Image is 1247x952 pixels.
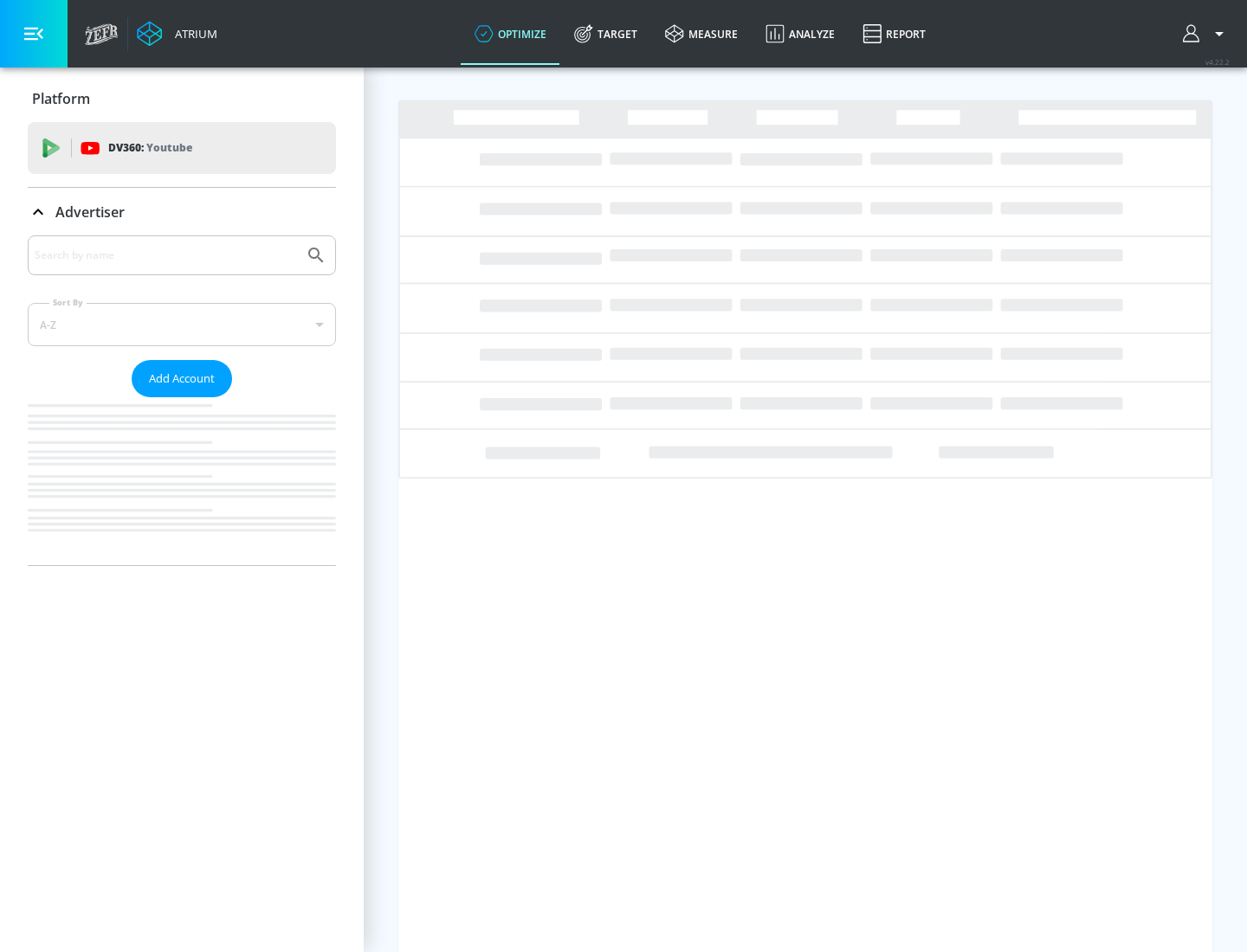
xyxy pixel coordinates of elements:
p: Platform [32,89,90,108]
label: Sort By [49,297,87,308]
a: Atrium [137,21,217,47]
input: Search by name [35,244,297,267]
nav: list of Advertiser [28,397,336,565]
p: Youtube [146,138,192,157]
a: measure [651,3,752,65]
a: Report [849,3,940,65]
a: Target [560,3,651,65]
span: v 4.22.2 [1205,57,1230,67]
div: DV360: Youtube [28,122,336,174]
div: Atrium [168,26,217,42]
div: Advertiser [28,188,336,236]
div: A-Z [28,303,336,346]
button: Add Account [132,360,232,397]
p: Advertiser [55,203,125,222]
span: Add Account [149,369,215,389]
p: DV360: [108,138,192,158]
a: Analyze [752,3,849,65]
a: optimize [461,3,560,65]
div: Advertiser [28,235,336,565]
div: Platform [28,74,336,123]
